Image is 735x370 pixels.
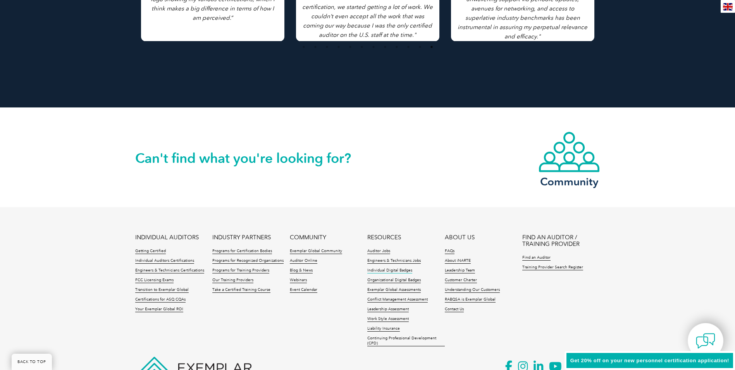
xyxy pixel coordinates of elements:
[312,43,319,51] button: 2 of 4
[723,3,733,10] img: en
[696,331,715,351] img: contact-chat.png
[367,307,409,312] a: Leadership Assessment
[367,268,412,273] a: Individual Digital Badges
[135,152,368,164] h2: Can't find what you're looking for?
[522,255,551,261] a: Find an Auditor
[538,131,600,187] a: Community
[570,358,729,363] span: Get 20% off on your new personnel certification application!
[135,287,189,293] a: Transition to Exemplar Global
[367,278,421,283] a: Organizational Digital Badges
[416,43,424,51] button: 11 of 4
[367,258,421,264] a: Engineers & Technicians Jobs
[300,43,308,51] button: 1 of 4
[367,297,428,303] a: Conflict Management Assessment
[290,258,317,264] a: Auditor Online
[445,268,475,273] a: Leadership Team
[367,287,421,293] a: Exemplar Global Assessments
[135,249,166,254] a: Getting Certified
[212,287,270,293] a: Take a Certified Training Course
[522,265,583,270] a: Training Provider Search Register
[323,43,331,51] button: 3 of 4
[538,131,600,173] img: icon-community.webp
[445,307,464,312] a: Contact Us
[393,43,401,51] button: 9 of 4
[212,278,253,283] a: Our Training Providers
[445,297,496,303] a: RABQSA is Exemplar Global
[135,297,186,303] a: Certifications for ASQ CQAs
[12,354,52,370] a: BACK TO TOP
[370,43,377,51] button: 7 of 4
[367,249,390,254] a: Auditor Jobs
[135,307,183,312] a: Your Exemplar Global ROI
[135,258,194,264] a: Individual Auditors Certifications
[405,43,412,51] button: 10 of 4
[367,326,400,332] a: Liability Insurance
[538,177,600,187] h3: Community
[445,287,500,293] a: Understanding Our Customers
[367,336,445,346] a: Continuing Professional Development (CPD)
[522,234,600,247] a: FIND AN AUDITOR / TRAINING PROVIDER
[212,258,284,264] a: Programs for Recognized Organizations
[135,234,199,241] a: INDIVIDUAL AUDITORS
[290,287,317,293] a: Event Calendar
[212,234,271,241] a: INDUSTRY PARTNERS
[358,43,366,51] button: 6 of 4
[135,278,174,283] a: FCC Licensing Exams
[445,249,454,254] a: FAQs
[135,268,204,273] a: Engineers & Technicians Certifications
[290,278,307,283] a: Webinars
[290,249,342,254] a: Exemplar Global Community
[290,268,313,273] a: Blog & News
[335,43,343,51] button: 4 of 4
[290,234,326,241] a: COMMUNITY
[346,43,354,51] button: 5 of 4
[445,278,477,283] a: Customer Charter
[212,249,272,254] a: Programs for Certification Bodies
[381,43,389,51] button: 8 of 4
[367,316,409,322] a: Work Style Assessment
[445,234,475,241] a: ABOUT US
[445,258,471,264] a: About iNARTE
[212,268,269,273] a: Programs for Training Providers
[428,43,435,51] button: 12 of 4
[367,234,401,241] a: RESOURCES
